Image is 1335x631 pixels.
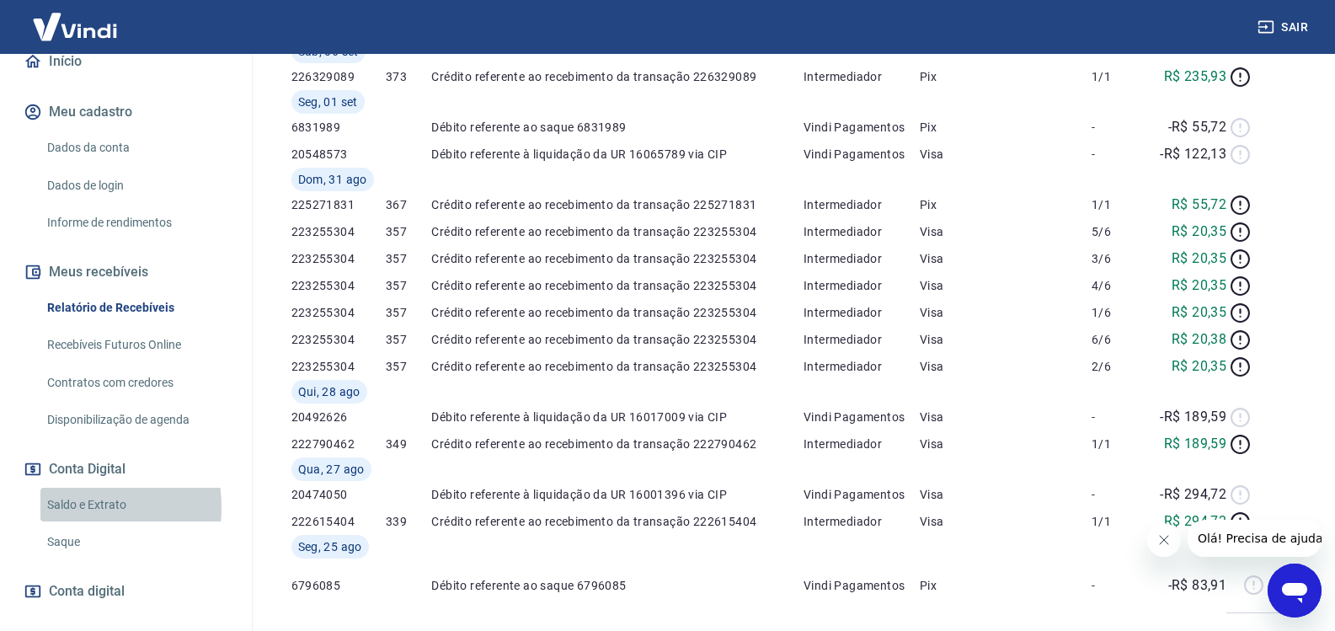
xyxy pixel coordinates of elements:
[804,146,920,163] p: Vindi Pagamentos
[431,331,804,348] p: Crédito referente ao recebimento da transação 223255304
[1172,275,1226,296] p: R$ 20,35
[431,304,804,321] p: Crédito referente ao recebimento da transação 223255304
[804,304,920,321] p: Intermediador
[291,331,387,348] p: 223255304
[1147,523,1181,557] iframe: Fechar mensagem
[1172,249,1226,269] p: R$ 20,35
[291,223,387,240] p: 223255304
[20,1,130,52] img: Vindi
[431,119,804,136] p: Débito referente ao saque 6831989
[298,383,360,400] span: Qui, 28 ago
[431,68,804,85] p: Crédito referente ao recebimento da transação 226329089
[920,331,1092,348] p: Visa
[920,513,1092,530] p: Visa
[804,250,920,267] p: Intermediador
[386,277,431,294] p: 357
[920,196,1092,213] p: Pix
[1092,119,1149,136] p: -
[920,304,1092,321] p: Visa
[1092,513,1149,530] p: 1/1
[20,573,232,610] a: Conta digital
[40,403,232,437] a: Disponibilização de agenda
[386,250,431,267] p: 357
[920,223,1092,240] p: Visa
[10,12,142,25] span: Olá! Precisa de ajuda?
[291,250,387,267] p: 223255304
[1092,486,1149,503] p: -
[386,436,431,452] p: 349
[804,68,920,85] p: Intermediador
[1092,436,1149,452] p: 1/1
[431,146,804,163] p: Débito referente à liquidação da UR 16065789 via CIP
[49,580,125,603] span: Conta digital
[291,513,387,530] p: 222615404
[298,94,358,110] span: Seg, 01 set
[298,171,367,188] span: Dom, 31 ago
[1168,117,1227,137] p: -R$ 55,72
[386,304,431,321] p: 357
[1160,144,1226,164] p: -R$ 122,13
[291,577,387,594] p: 6796085
[804,513,920,530] p: Intermediador
[1172,195,1226,215] p: R$ 55,72
[386,358,431,375] p: 357
[920,358,1092,375] p: Visa
[804,358,920,375] p: Intermediador
[1164,511,1227,532] p: R$ 294,72
[431,223,804,240] p: Crédito referente ao recebimento da transação 223255304
[1092,577,1149,594] p: -
[1092,196,1149,213] p: 1/1
[920,486,1092,503] p: Visa
[431,577,804,594] p: Débito referente ao saque 6796085
[40,488,232,522] a: Saldo e Extrato
[920,277,1092,294] p: Visa
[1092,68,1149,85] p: 1/1
[1160,484,1226,505] p: -R$ 294,72
[291,358,387,375] p: 223255304
[1092,250,1149,267] p: 3/6
[20,43,232,80] a: Início
[1092,223,1149,240] p: 5/6
[920,68,1092,85] p: Pix
[1172,329,1226,350] p: R$ 20,38
[804,436,920,452] p: Intermediador
[20,94,232,131] button: Meu cadastro
[920,409,1092,425] p: Visa
[1172,222,1226,242] p: R$ 20,35
[431,277,804,294] p: Crédito referente ao recebimento da transação 223255304
[298,538,362,555] span: Seg, 25 ago
[1092,304,1149,321] p: 1/6
[291,486,387,503] p: 20474050
[431,486,804,503] p: Débito referente à liquidação da UR 16001396 via CIP
[1168,575,1227,596] p: -R$ 83,91
[20,254,232,291] button: Meus recebíveis
[804,486,920,503] p: Vindi Pagamentos
[804,577,920,594] p: Vindi Pagamentos
[291,146,387,163] p: 20548573
[431,513,804,530] p: Crédito referente ao recebimento da transação 222615404
[920,436,1092,452] p: Visa
[40,291,232,325] a: Relatório de Recebíveis
[804,331,920,348] p: Intermediador
[1092,409,1149,425] p: -
[920,577,1092,594] p: Pix
[40,366,232,400] a: Contratos com credores
[431,196,804,213] p: Crédito referente ao recebimento da transação 225271831
[804,277,920,294] p: Intermediador
[1172,302,1226,323] p: R$ 20,35
[386,196,431,213] p: 367
[298,461,365,478] span: Qua, 27 ago
[40,206,232,240] a: Informe de rendimentos
[40,328,232,362] a: Recebíveis Futuros Online
[804,196,920,213] p: Intermediador
[291,436,387,452] p: 222790462
[291,68,387,85] p: 226329089
[804,119,920,136] p: Vindi Pagamentos
[291,277,387,294] p: 223255304
[40,131,232,165] a: Dados da conta
[386,331,431,348] p: 357
[40,168,232,203] a: Dados de login
[291,409,387,425] p: 20492626
[431,358,804,375] p: Crédito referente ao recebimento da transação 223255304
[386,513,431,530] p: 339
